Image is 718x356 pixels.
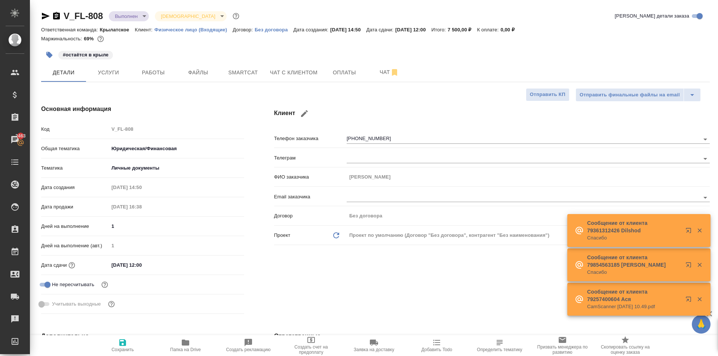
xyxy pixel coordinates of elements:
[96,34,105,44] button: 1965.90 RUB;
[274,105,710,123] h4: Клиент
[180,68,216,77] span: Файлы
[405,335,468,356] button: Добавить Todo
[274,173,347,181] p: ФИО заказчика
[52,281,94,288] span: Не пересчитывать
[536,344,589,355] span: Призвать менеджера по развитию
[135,27,154,32] p: Клиент:
[587,303,681,310] p: CamScanner [DATE] 10.49.pdf
[615,12,689,20] span: [PERSON_NAME] детали заказа
[587,219,681,234] p: Сообщение от клиента 79361312426 Dilshod
[587,269,681,276] p: Спасибо
[67,260,77,270] button: Если добавить услуги и заполнить их объемом, то дата рассчитается автоматически
[109,260,174,270] input: ✎ Введи что-нибудь
[109,182,174,193] input: Пустое поле
[100,280,110,290] button: Включи, если не хочешь, чтобы указанная дата сдачи изменилась после переставления заказа в 'Подтв...
[395,27,432,32] p: [DATE] 12:00
[347,210,710,221] input: Пустое поле
[107,299,116,309] button: Выбери, если сб и вс нужно считать рабочими днями для выполнения заказа.
[84,36,95,41] p: 69%
[692,296,707,303] button: Закрыть
[233,27,255,32] p: Договор:
[500,27,520,32] p: 0,00 ₽
[274,232,291,239] p: Проект
[284,344,338,355] span: Создать счет на предоплату
[280,335,343,356] button: Создать счет на предоплату
[154,26,233,32] a: Физическое лицо (Входящие)
[255,26,294,32] a: Без договора
[226,347,271,352] span: Создать рекламацию
[390,68,399,77] svg: Отписаться
[64,11,103,21] a: V_FL-808
[681,223,699,241] button: Открыть в новой вкладке
[700,134,711,145] button: Open
[700,154,711,164] button: Open
[113,13,140,19] button: Выполнен
[347,229,710,242] div: Проект по умолчанию (Договор "Без договора", контрагент "Без наименования")
[231,11,241,21] button: Доп статусы указывают на важность/срочность заказа
[576,88,701,102] div: split button
[270,68,317,77] span: Чат с клиентом
[41,203,109,211] p: Дата продажи
[587,234,681,242] p: Спасибо
[366,27,395,32] p: Дата сдачи:
[155,11,226,21] div: Выполнен
[111,347,134,352] span: Сохранить
[448,27,477,32] p: 7 500,00 ₽
[432,27,448,32] p: Итого:
[700,192,711,203] button: Open
[587,254,681,269] p: Сообщение от клиента 79854563185 [PERSON_NAME]
[371,68,407,77] span: Чат
[587,288,681,303] p: Сообщение от клиента 79257400604 Ася
[347,171,710,182] input: Пустое поле
[330,27,366,32] p: [DATE] 14:50
[91,335,154,356] button: Сохранить
[531,335,594,356] button: Призвать менеджера по развитию
[100,27,135,32] p: Крылатское
[526,88,570,101] button: Отправить КП
[154,335,217,356] button: Папка на Drive
[354,347,394,352] span: Заявка на доставку
[170,347,201,352] span: Папка на Drive
[274,193,347,201] p: Email заказчика
[580,91,680,99] span: Отправить финальные файлы на email
[681,292,699,310] button: Открыть в новой вкладке
[41,12,50,21] button: Скопировать ссылку для ЯМессенджера
[41,223,109,230] p: Дней на выполнение
[58,51,114,58] span: остаётся в крыле
[530,90,565,99] span: Отправить КП
[576,88,684,102] button: Отправить финальные файлы на email
[225,68,261,77] span: Smartcat
[41,145,109,152] p: Общая тематика
[41,261,67,269] p: Дата сдачи
[274,332,710,341] h4: Ответственные
[41,47,58,63] button: Добавить тэг
[46,68,82,77] span: Детали
[274,154,347,162] p: Телеграм
[90,68,126,77] span: Услуги
[109,162,244,174] div: Личные документы
[468,335,531,356] button: Определить тематику
[109,221,244,232] input: ✎ Введи что-нибудь
[41,164,109,172] p: Тематика
[41,36,84,41] p: Маржинальность:
[421,347,452,352] span: Добавить Todo
[63,51,108,59] p: #остаётся в крыле
[477,27,501,32] p: К оплате:
[41,27,100,32] p: Ответственная команда:
[135,68,171,77] span: Работы
[52,300,101,308] span: Учитывать выходные
[109,11,149,21] div: Выполнен
[477,347,522,352] span: Определить тематику
[11,132,30,140] span: 2463
[109,142,244,155] div: Юридическая/Финансовая
[274,135,347,142] p: Телефон заказчика
[41,242,109,250] p: Дней на выполнение (авт.)
[274,212,347,220] p: Договор
[41,126,109,133] p: Код
[154,27,233,32] p: Физическое лицо (Входящие)
[41,332,244,341] h4: Дополнительно
[217,335,280,356] button: Создать рекламацию
[255,27,294,32] p: Без договора
[326,68,362,77] span: Оплаты
[52,12,61,21] button: Скопировать ссылку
